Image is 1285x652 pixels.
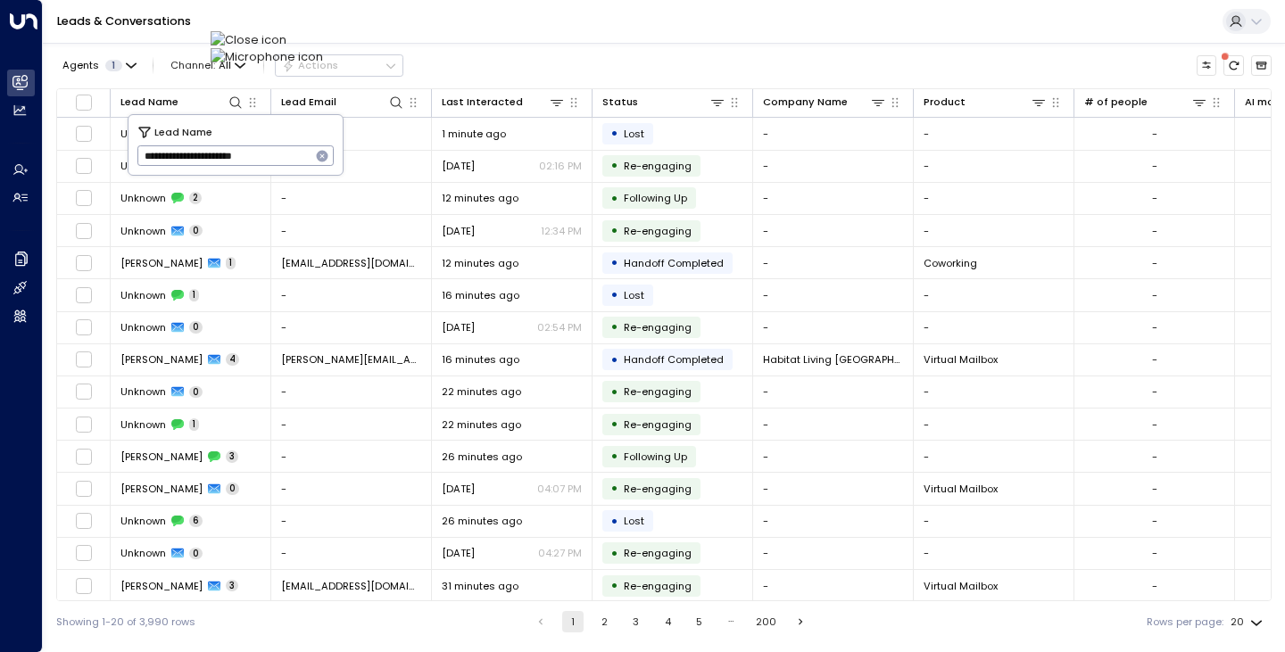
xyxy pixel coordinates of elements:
[1231,611,1266,633] div: 20
[271,441,432,472] td: -
[442,288,519,302] span: 16 minutes ago
[914,279,1074,310] td: -
[75,318,93,336] span: Toggle select row
[753,409,914,440] td: -
[226,580,238,592] span: 3
[610,574,618,598] div: •
[537,482,582,496] p: 04:07 PM
[753,473,914,504] td: -
[610,476,618,500] div: •
[1152,579,1157,593] div: -
[624,288,644,302] span: Lost
[442,579,518,593] span: 31 minutes ago
[914,538,1074,569] td: -
[120,352,203,367] span: Eli Scharf
[271,118,432,149] td: -
[120,224,166,238] span: Unknown
[281,256,421,270] span: lopezd3@live.com
[624,417,692,432] span: Trigger
[1152,546,1157,560] div: -
[624,352,724,367] span: Handoff Completed
[120,579,203,593] span: Grayson Sullivan
[75,512,93,530] span: Toggle select row
[610,315,618,339] div: •
[763,94,886,111] div: Company Name
[753,183,914,214] td: -
[120,191,166,205] span: Unknown
[914,506,1074,537] td: -
[281,352,421,367] span: eli@habitatlivingnyc.com
[624,579,692,593] span: Trigger
[271,538,432,569] td: -
[120,94,244,111] div: Lead Name
[189,321,203,334] span: 0
[1152,514,1157,528] div: -
[610,509,618,533] div: •
[275,54,403,76] button: Actions
[56,55,141,75] button: Agents1
[1152,320,1157,334] div: -
[75,125,93,143] span: Toggle select row
[753,376,914,408] td: -
[924,94,966,111] div: Product
[75,416,93,433] span: Toggle select row
[753,247,914,278] td: -
[624,514,644,528] span: Lost
[271,409,432,440] td: -
[226,483,239,495] span: 0
[610,444,618,468] div: •
[624,450,687,464] span: Following Up
[120,256,203,270] span: Daniel Lopez
[1152,256,1157,270] div: -
[914,183,1074,214] td: -
[442,224,475,238] span: Yesterday
[75,94,93,111] span: Toggle select all
[189,386,203,399] span: 0
[120,417,166,432] span: Unknown
[271,376,432,408] td: -
[1152,224,1157,238] div: -
[602,94,638,111] div: Status
[442,127,506,141] span: 1 minute ago
[120,288,166,302] span: Unknown
[610,153,618,177] div: •
[610,380,618,404] div: •
[271,279,432,310] td: -
[624,482,692,496] span: Trigger
[75,254,93,272] span: Toggle select row
[924,256,977,270] span: Coworking
[75,286,93,304] span: Toggle select row
[610,186,618,210] div: •
[75,222,93,240] span: Toggle select row
[62,61,99,70] span: Agents
[753,151,914,182] td: -
[752,611,780,632] button: Go to page 200
[624,546,692,560] span: Trigger
[1152,384,1157,399] div: -
[442,191,518,205] span: 12 minutes ago
[120,159,166,173] span: Unknown
[763,94,848,111] div: Company Name
[720,611,742,632] div: …
[624,224,692,238] span: Trigger
[610,348,618,372] div: •
[57,13,191,29] a: Leads & Conversations
[442,320,475,334] span: Jul 31, 2025
[914,151,1074,182] td: -
[541,224,582,238] p: 12:34 PM
[282,59,338,71] div: Actions
[442,417,521,432] span: 22 minutes ago
[271,183,432,214] td: -
[1084,94,1207,111] div: # of people
[753,312,914,343] td: -
[281,579,421,593] span: graysull@comcast.net
[1084,94,1148,111] div: # of people
[529,611,813,632] nav: pagination navigation
[442,352,519,367] span: 16 minutes ago
[56,615,195,630] div: Showing 1-20 of 3,990 rows
[271,473,432,504] td: -
[1197,55,1217,76] button: Customize
[442,256,518,270] span: 12 minutes ago
[610,251,618,275] div: •
[120,450,203,464] span: Sherry Olgens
